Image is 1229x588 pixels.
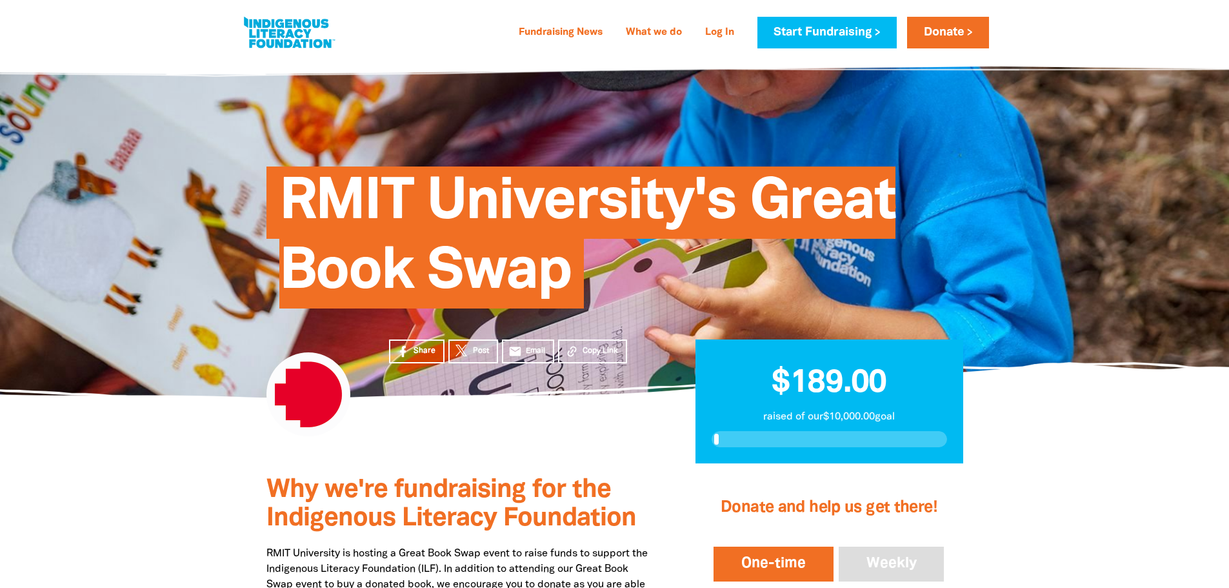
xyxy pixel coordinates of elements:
a: What we do [618,23,690,43]
span: RMIT University's Great Book Swap [279,176,895,309]
i: email [508,345,522,358]
a: Start Fundraising [757,17,897,48]
span: Why we're fundraising for the Indigenous Literacy Foundation [266,478,636,531]
a: Post [448,340,498,363]
span: Copy Link [583,345,618,357]
a: Donate [907,17,988,48]
a: Share [389,340,445,363]
button: One-time [711,544,836,584]
span: Email [526,345,545,357]
span: Post [473,345,489,357]
p: raised of our $10,000.00 goal [712,409,947,425]
button: Copy Link [558,340,627,363]
a: Log In [697,23,742,43]
a: Fundraising News [511,23,610,43]
a: emailEmail [502,340,555,363]
h2: Donate and help us get there! [711,482,946,534]
button: Weekly [836,544,947,584]
span: $189.00 [772,369,886,398]
span: Share [414,345,435,357]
